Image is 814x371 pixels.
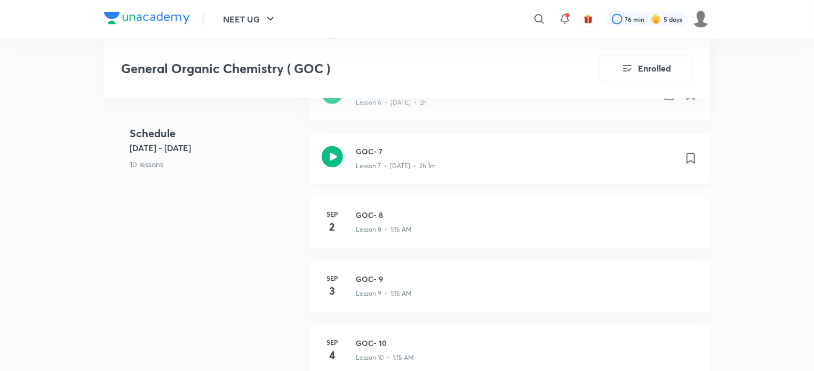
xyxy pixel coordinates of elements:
button: avatar [580,11,597,28]
a: GOC- 7Lesson 7 • [DATE] • 2h 1m [309,133,710,197]
p: Lesson 9 • 1:15 AM [356,289,412,299]
img: Company Logo [104,12,190,25]
h4: 4 [322,348,343,364]
h3: GOC- 7 [356,146,676,157]
p: 10 lessons [130,159,300,170]
h6: Sep [322,274,343,283]
h4: 2 [322,219,343,235]
img: streak [651,14,661,25]
img: Sumaiyah Hyder [692,10,710,28]
a: Sep2GOC- 8Lesson 8 • 1:15 AM [309,197,710,261]
h6: Sep [322,338,343,348]
a: GOC- 6Lesson 6 • [DATE] • 2h [309,70,710,133]
img: avatar [584,14,593,24]
a: Company Logo [104,12,190,27]
h4: 3 [322,283,343,299]
p: Lesson 6 • [DATE] • 2h [356,98,427,108]
h3: GOC- 9 [356,274,697,285]
h3: GOC- 10 [356,338,697,349]
h4: Schedule [130,125,300,141]
button: Enrolled [599,56,693,81]
button: NEET UG [217,9,283,30]
h5: [DATE] - [DATE] [130,141,300,154]
p: Lesson 10 • 1:15 AM [356,353,414,363]
h6: Sep [322,210,343,219]
h3: GOC- 8 [356,210,697,221]
p: Lesson 8 • 1:15 AM [356,225,412,235]
a: Sep3GOC- 9Lesson 9 • 1:15 AM [309,261,710,325]
h3: General Organic Chemistry ( GOC ) [121,61,539,76]
p: Lesson 7 • [DATE] • 2h 1m [356,162,436,171]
